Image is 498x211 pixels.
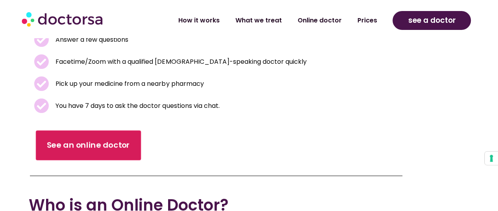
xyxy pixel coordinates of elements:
[227,11,289,30] a: What we treat
[170,11,227,30] a: How it works
[54,100,219,111] span: You have 7 days to ask the doctor questions via chat.
[54,78,204,89] span: Pick up your medicine from a nearby pharmacy
[349,11,385,30] a: Prices
[134,11,385,30] nav: Menu
[289,11,349,30] a: Online doctor
[485,152,498,165] button: Your consent preferences for tracking technologies
[392,11,471,30] a: see a doctor
[54,56,306,67] span: Facetime/Zoom with a qualified [DEMOGRAPHIC_DATA]-speaking doctor quickly
[36,130,141,160] a: See an online doctor
[47,140,130,151] span: See an online doctor
[408,14,455,27] span: see a doctor
[54,34,128,45] span: Answer a few questions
